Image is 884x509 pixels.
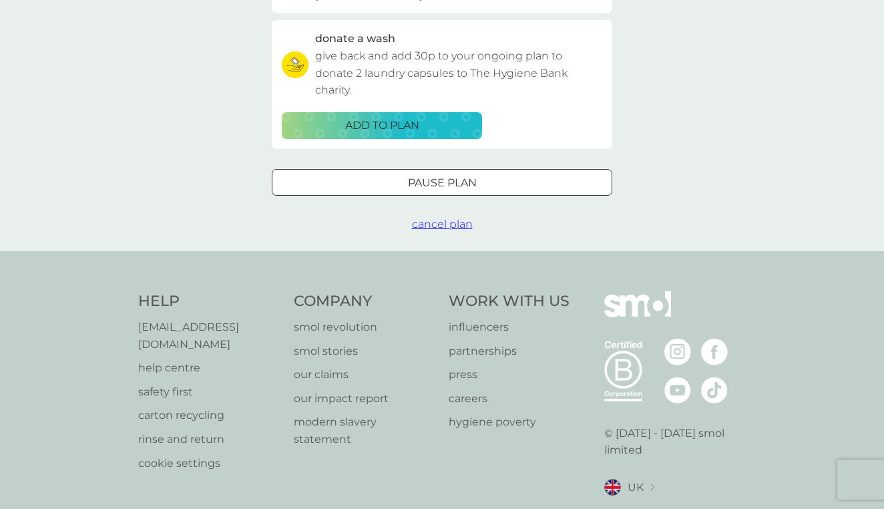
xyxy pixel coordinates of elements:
[701,377,728,403] img: visit the smol Tiktok page
[449,366,570,383] a: press
[138,431,280,448] a: rinse and return
[449,291,570,312] h4: Work With Us
[449,343,570,360] a: partnerships
[408,174,477,192] p: Pause plan
[449,413,570,431] a: hygiene poverty
[294,343,436,360] a: smol stories
[282,112,482,139] button: ADD TO PLAN
[138,407,280,424] a: carton recycling
[650,484,654,491] img: select a new location
[412,218,473,230] span: cancel plan
[272,169,612,196] button: Pause plan
[449,319,570,336] a: influencers
[412,216,473,233] button: cancel plan
[138,291,280,312] h4: Help
[294,291,436,312] h4: Company
[294,413,436,448] a: modern slavery statement
[604,479,621,496] img: UK flag
[294,390,436,407] a: our impact report
[604,291,671,337] img: smol
[701,339,728,365] img: visit the smol Facebook page
[315,30,395,47] h3: donate a wash
[345,117,419,134] p: ADD TO PLAN
[449,390,570,407] a: careers
[138,319,280,353] a: [EMAIL_ADDRESS][DOMAIN_NAME]
[664,339,691,365] img: visit the smol Instagram page
[604,425,746,459] p: © [DATE] - [DATE] smol limited
[138,383,280,401] a: safety first
[138,455,280,472] a: cookie settings
[294,319,436,336] a: smol revolution
[664,377,691,403] img: visit the smol Youtube page
[315,47,602,99] p: give back and add 30p to your ongoing plan to donate 2 laundry capsules to The Hygiene Bank charity.
[138,359,280,377] a: help centre
[628,479,644,496] span: UK
[294,366,436,383] a: our claims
